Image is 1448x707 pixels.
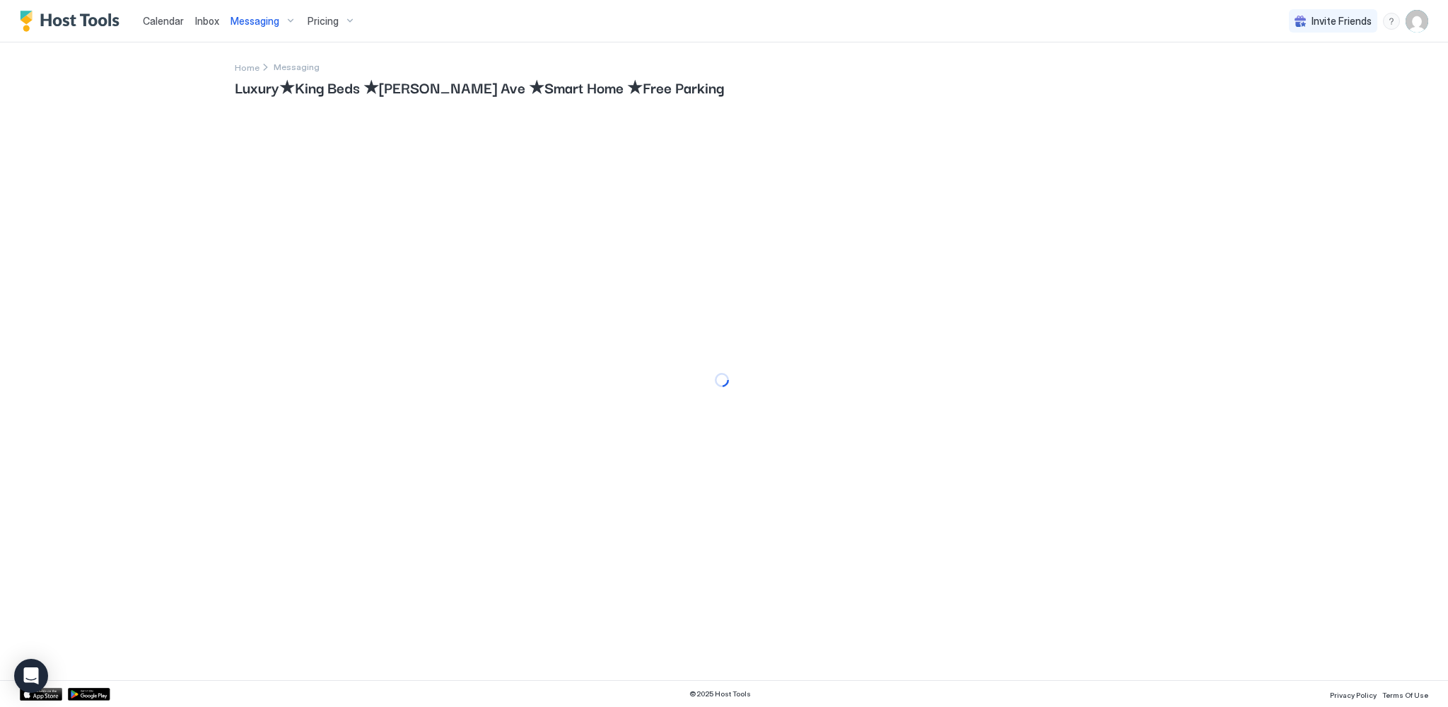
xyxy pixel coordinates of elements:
[1406,10,1428,33] div: User profile
[195,15,219,27] span: Inbox
[274,62,320,72] span: Breadcrumb
[20,11,126,32] a: Host Tools Logo
[308,15,339,28] span: Pricing
[235,76,1213,98] span: Luxury★King Beds ★[PERSON_NAME] Ave ★Smart Home ★Free Parking
[1382,686,1428,701] a: Terms Of Use
[1330,686,1377,701] a: Privacy Policy
[1330,691,1377,699] span: Privacy Policy
[689,689,751,699] span: © 2025 Host Tools
[20,688,62,701] a: App Store
[143,13,184,28] a: Calendar
[143,15,184,27] span: Calendar
[68,688,110,701] a: Google Play Store
[235,59,259,74] div: Breadcrumb
[1383,13,1400,30] div: menu
[1312,15,1372,28] span: Invite Friends
[230,15,279,28] span: Messaging
[14,659,48,693] div: Open Intercom Messenger
[195,13,219,28] a: Inbox
[235,59,259,74] a: Home
[715,373,729,387] div: loading
[1382,691,1428,699] span: Terms Of Use
[235,62,259,73] span: Home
